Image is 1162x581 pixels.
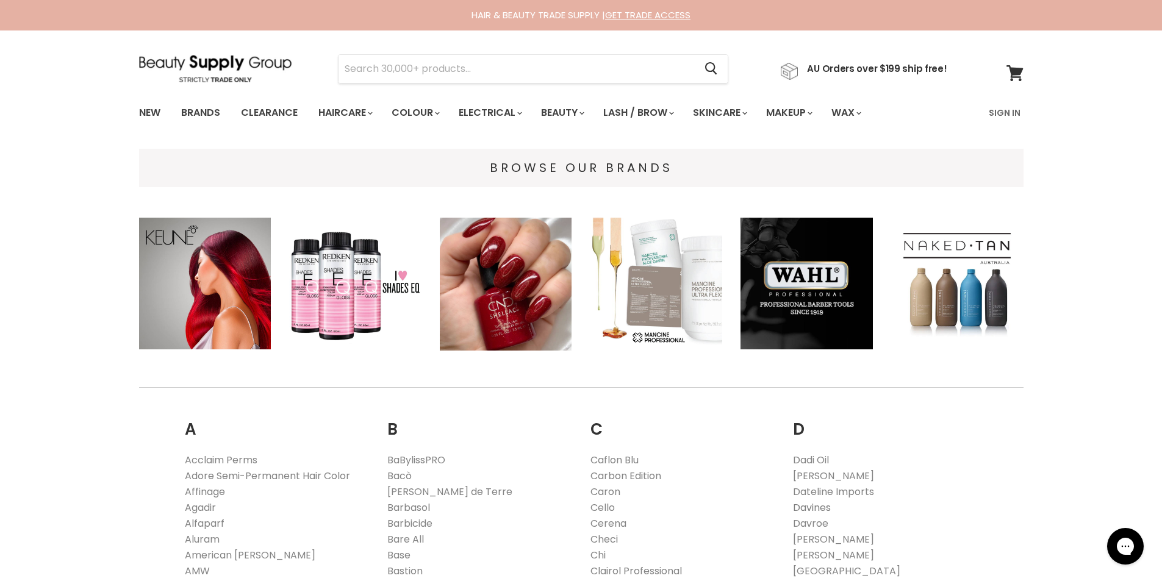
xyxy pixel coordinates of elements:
a: Alfaparf [185,516,224,530]
a: Aluram [185,532,220,546]
a: Dadi Oil [793,453,829,467]
a: [PERSON_NAME] [793,469,874,483]
a: Colour [382,100,447,126]
a: Agadir [185,501,216,515]
a: Affinage [185,485,225,499]
a: Bastion [387,564,423,578]
a: Bare All [387,532,424,546]
a: American [PERSON_NAME] [185,548,315,562]
a: Electrical [450,100,529,126]
ul: Main menu [130,95,927,130]
a: Carbon Edition [590,469,661,483]
a: AMW [185,564,210,578]
a: GET TRADE ACCESS [605,9,690,21]
a: Cello [590,501,615,515]
a: Acclaim Perms [185,453,257,467]
a: Davines [793,501,831,515]
a: Adore Semi-Permanent Hair Color [185,469,350,483]
a: Haircare [309,100,380,126]
a: Barbasol [387,501,430,515]
a: Barbicide [387,516,432,530]
h2: A [185,401,370,442]
a: Wax [822,100,869,126]
a: Caron [590,485,620,499]
a: Sign In [981,100,1028,126]
h2: B [387,401,572,442]
a: Lash / Brow [594,100,681,126]
a: Beauty [532,100,592,126]
h2: C [590,401,775,442]
a: Makeup [757,100,820,126]
button: Search [695,55,728,83]
a: Bacò [387,469,412,483]
a: Clairol Professional [590,564,682,578]
a: [PERSON_NAME] de Terre [387,485,512,499]
a: Base [387,548,411,562]
input: Search [339,55,695,83]
nav: Main [124,95,1039,130]
a: Cerena [590,516,626,530]
a: [PERSON_NAME] [793,548,874,562]
a: [GEOGRAPHIC_DATA] [793,564,900,578]
form: Product [338,54,728,84]
a: New [130,100,170,126]
a: Caflon Blu [590,453,639,467]
a: Davroe [793,516,828,530]
a: Dateline Imports [793,485,874,499]
a: Clearance [232,100,307,126]
h2: D [793,401,978,442]
a: Chi [590,548,606,562]
h4: BROWSE OUR BRANDS [139,161,1024,175]
div: HAIR & BEAUTY TRADE SUPPLY | [124,9,1039,21]
a: Checi [590,532,618,546]
a: Brands [172,100,229,126]
a: [PERSON_NAME] [793,532,874,546]
a: BaBylissPRO [387,453,445,467]
a: Skincare [684,100,755,126]
iframe: Gorgias live chat messenger [1101,524,1150,569]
